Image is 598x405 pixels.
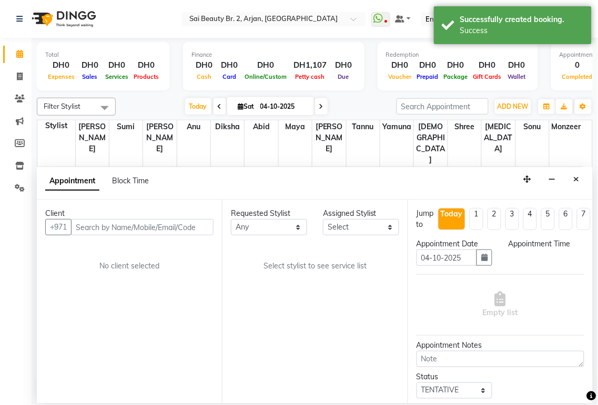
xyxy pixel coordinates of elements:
div: Jump to [417,208,434,230]
input: 2025-10-04 [257,99,310,115]
span: [PERSON_NAME] [76,120,109,155]
button: ADD NEW [495,99,531,114]
span: Services [103,73,131,80]
span: Anu [177,120,210,133]
div: DH0 [504,59,530,71]
span: Sat [236,102,257,110]
span: monzeer [550,120,583,133]
li: 4 [523,208,537,230]
div: DH1,107 [289,59,331,71]
span: Products [131,73,161,80]
div: Stylist [37,120,75,131]
span: Card [220,73,239,80]
div: Appointment Notes [417,340,584,351]
input: Search Appointment [397,98,489,115]
span: [PERSON_NAME] [143,120,176,155]
span: Maya [279,120,312,133]
span: Expenses [45,73,77,80]
li: 1 [470,208,483,230]
div: DH0 [131,59,161,71]
span: Block Time [112,176,149,185]
span: Today [185,98,211,115]
span: Shree [448,120,481,133]
div: Status [417,371,493,382]
div: DH0 [386,59,414,71]
div: DH0 [45,59,77,71]
div: Success [460,25,584,36]
div: DH0 [414,59,441,71]
div: Requested Stylist [231,208,307,219]
span: Prepaid [414,73,441,80]
span: Appointment [45,172,99,191]
input: yyyy-mm-dd [417,250,478,266]
span: Online/Custom [242,73,289,80]
span: Gift Cards [471,73,504,80]
div: DH0 [103,59,131,71]
div: Redemption [386,50,530,59]
span: Sumi [109,120,143,133]
span: sonu [516,120,549,133]
li: 7 [577,208,591,230]
div: Appointment Time [508,238,584,250]
div: Successfully created booking. [460,14,584,25]
img: logo [27,4,99,34]
span: Package [441,73,471,80]
div: DH0 [471,59,504,71]
div: No client selected [70,261,188,272]
div: DH0 [441,59,471,71]
div: DH0 [77,59,103,71]
li: 6 [559,208,573,230]
button: +971 [45,219,72,235]
span: Petty cash [293,73,328,80]
span: Wallet [505,73,529,80]
div: 0 [560,59,595,71]
span: Completed [560,73,595,80]
span: Abid [245,120,278,133]
li: 2 [488,208,501,230]
span: Sales [80,73,100,80]
div: Client [45,208,214,219]
div: Total [45,50,161,59]
span: Due [336,73,352,80]
li: 3 [505,208,519,230]
div: Assigned Stylist [323,208,399,219]
span: [MEDICAL_DATA] [482,120,515,155]
li: 5 [541,208,555,230]
button: Close [569,171,584,188]
span: Yamuna [380,120,413,133]
input: Search by Name/Mobile/Email/Code [71,219,214,235]
span: Select stylist to see service list [263,261,367,272]
span: Voucher [386,73,414,80]
span: Cash [194,73,214,80]
div: DH0 [331,59,356,71]
div: DH0 [191,59,217,71]
div: Today [441,209,463,220]
span: [PERSON_NAME] [312,120,346,155]
div: DH0 [217,59,242,71]
div: DH0 [242,59,289,71]
span: Diksha [211,120,244,133]
span: Filter Stylist [44,102,80,110]
div: Finance [191,50,356,59]
span: [DEMOGRAPHIC_DATA] [414,120,447,167]
span: Empty list [483,292,518,318]
div: Appointment Date [417,238,493,250]
span: Tannu [347,120,380,133]
span: ADD NEW [498,102,529,110]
